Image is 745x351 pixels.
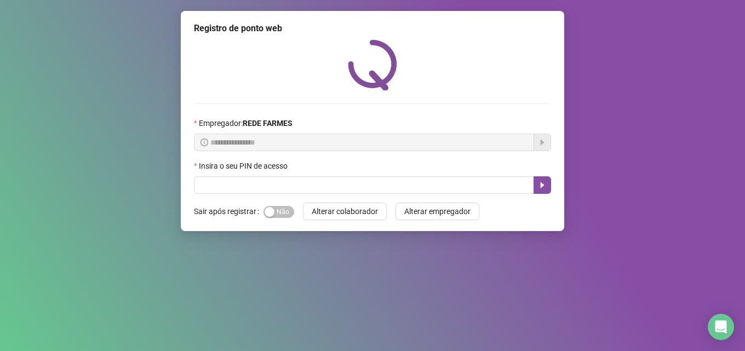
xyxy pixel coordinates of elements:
[200,139,208,146] span: info-circle
[199,117,293,129] span: Empregador :
[243,119,293,128] strong: REDE FARMES
[194,203,263,220] label: Sair após registrar
[708,314,734,340] div: Open Intercom Messenger
[396,203,479,220] button: Alterar empregador
[538,181,547,189] span: caret-right
[312,205,378,217] span: Alterar colaborador
[194,160,295,172] label: Insira o seu PIN de acesso
[348,39,397,90] img: QRPoint
[404,205,471,217] span: Alterar empregador
[303,203,387,220] button: Alterar colaborador
[194,22,551,35] div: Registro de ponto web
